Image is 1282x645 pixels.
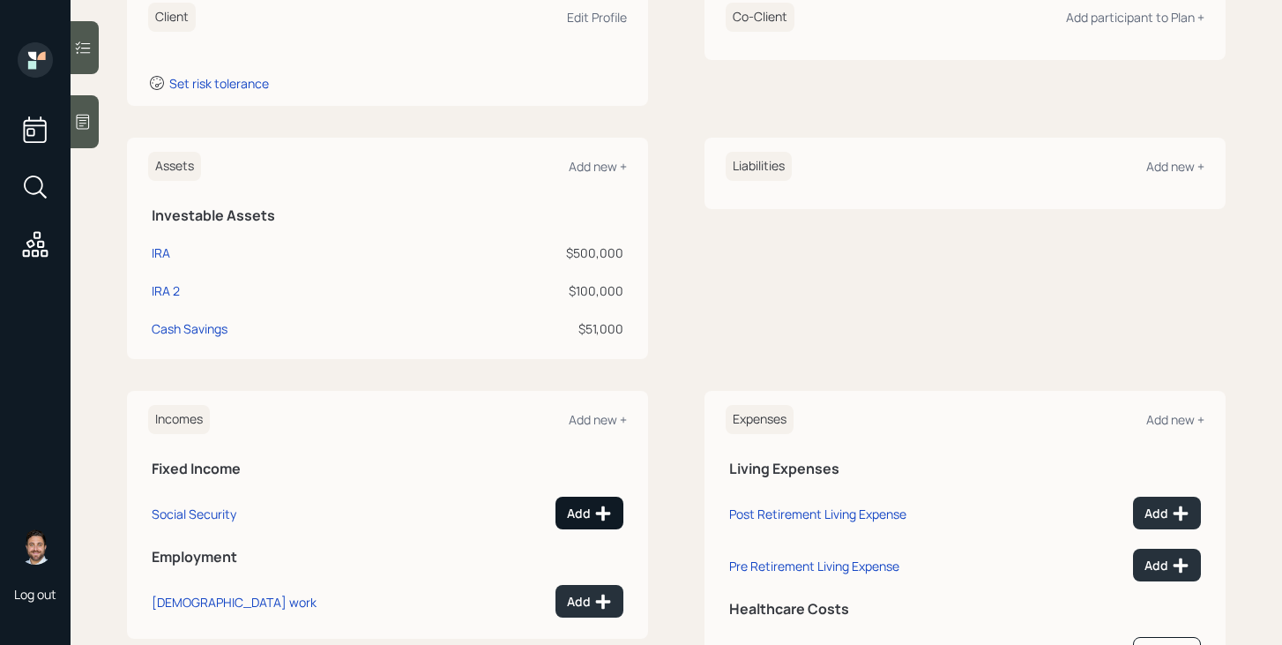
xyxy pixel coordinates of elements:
div: Edit Profile [567,9,627,26]
button: Add [555,585,623,618]
div: Social Security [152,506,236,522]
h6: Client [148,3,196,32]
h6: Incomes [148,405,210,434]
h6: Expenses [726,405,794,434]
h6: Co-Client [726,3,794,32]
div: Add participant to Plan + [1066,9,1204,26]
div: Post Retirement Living Expense [729,506,906,522]
h6: Assets [148,152,201,181]
div: Add new + [569,158,627,175]
div: $100,000 [421,281,623,300]
div: Add [567,593,612,611]
h5: Investable Assets [152,207,623,224]
div: $500,000 [421,244,623,262]
div: Add new + [1146,158,1204,175]
h5: Fixed Income [152,461,623,477]
img: michael-russo-headshot.png [18,529,53,565]
div: IRA 2 [152,281,180,300]
div: $51,000 [421,319,623,338]
div: Set risk tolerance [169,75,269,92]
h6: Liabilities [726,152,792,181]
h5: Employment [152,549,623,566]
button: Add [1133,497,1201,529]
h5: Living Expenses [729,461,1201,477]
div: Pre Retirement Living Expense [729,558,899,574]
div: [DEMOGRAPHIC_DATA] work [152,594,317,611]
div: Cash Savings [152,319,227,338]
button: Add [1133,549,1201,581]
div: Add [1144,557,1189,574]
div: Add [567,505,612,522]
div: Add new + [569,411,627,428]
div: IRA [152,244,170,262]
div: Add new + [1146,411,1204,428]
h5: Healthcare Costs [729,601,1201,618]
div: Add [1144,505,1189,522]
button: Add [555,497,623,529]
div: Log out [14,586,56,603]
